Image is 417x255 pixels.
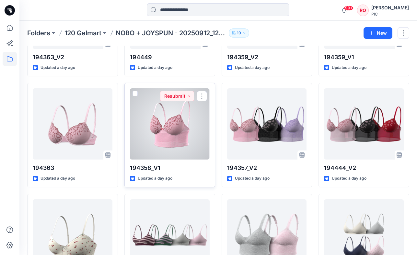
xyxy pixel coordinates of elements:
[64,28,101,38] a: 120 Gelmart
[138,175,172,182] p: Updated a day ago
[229,28,249,38] button: 10
[324,88,404,160] a: 194444_V2
[332,175,366,182] p: Updated a day ago
[235,64,270,71] p: Updated a day ago
[237,29,241,37] p: 10
[344,6,353,11] span: 99+
[33,53,112,62] p: 194363_V2
[324,163,404,172] p: 194444_V2
[27,28,50,38] a: Folders
[227,53,307,62] p: 194359_V2
[332,64,366,71] p: Updated a day ago
[227,88,307,160] a: 194357_V2
[41,64,75,71] p: Updated a day ago
[116,28,226,38] p: NOBO + JOYSPUN - 20250912_120_GC
[33,163,112,172] p: 194363
[357,5,369,16] div: RO
[371,12,409,17] div: PIC
[371,4,409,12] div: [PERSON_NAME]
[138,64,172,71] p: Updated a day ago
[227,163,307,172] p: 194357_V2
[130,163,210,172] p: 194358_V1
[324,53,404,62] p: 194359_V1
[235,175,270,182] p: Updated a day ago
[41,175,75,182] p: Updated a day ago
[364,27,392,39] button: New
[130,88,210,160] a: 194358_V1
[130,53,210,62] p: 194449
[33,88,112,160] a: 194363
